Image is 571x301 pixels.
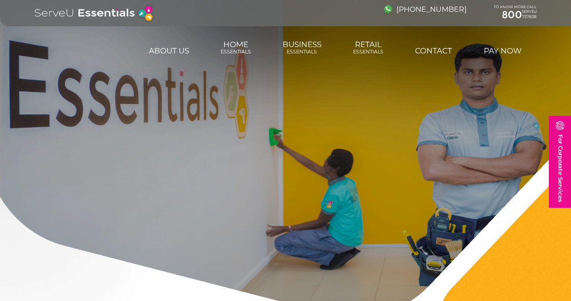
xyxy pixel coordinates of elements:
a: Pay Now [482,42,523,60]
a: For Corporate Services [549,116,571,208]
span: 800 [502,9,522,21]
a: HomeEssentials [219,35,252,60]
a: Contact [414,42,453,60]
img: logo [35,5,154,22]
span: Essentials [353,49,383,55]
img: image [384,5,392,13]
a: RetailEssentials [352,35,385,60]
div: TO KNOW MORE CALL SERVEU [494,5,537,21]
a: [PHONE_NUMBER] [384,5,467,14]
img: image [556,121,564,130]
span: Essentials [283,49,321,55]
a: 800737838 [494,9,537,21]
a: About us [147,42,190,60]
a: BusinessEssentials [281,35,323,60]
span: Essentials [221,49,251,55]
